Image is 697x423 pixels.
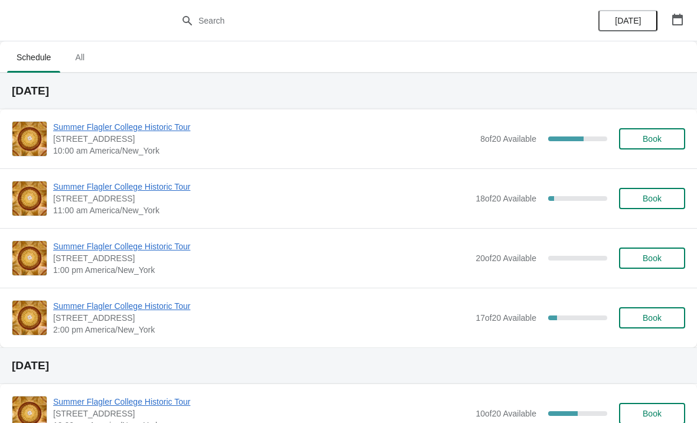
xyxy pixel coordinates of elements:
span: 2:00 pm America/New_York [53,324,470,336]
span: 18 of 20 Available [475,194,536,203]
img: Summer Flagler College Historic Tour | 74 King Street, St. Augustine, FL, USA | 11:00 am America/... [12,181,47,216]
span: Book [643,194,662,203]
h2: [DATE] [12,360,685,372]
span: [STREET_ADDRESS] [53,133,474,145]
span: 10 of 20 Available [475,409,536,418]
span: Summer Flagler College Historic Tour [53,240,470,252]
span: [STREET_ADDRESS] [53,193,470,204]
span: Summer Flagler College Historic Tour [53,396,470,408]
span: Book [643,134,662,144]
img: Summer Flagler College Historic Tour | 74 King Street, St. Augustine, FL, USA | 1:00 pm America/N... [12,241,47,275]
span: [STREET_ADDRESS] [53,408,470,419]
span: 11:00 am America/New_York [53,204,470,216]
span: 8 of 20 Available [480,134,536,144]
h2: [DATE] [12,85,685,97]
span: Book [643,313,662,323]
img: Summer Flagler College Historic Tour | 74 King Street, St. Augustine, FL, USA | 2:00 pm America/N... [12,301,47,335]
span: [STREET_ADDRESS] [53,312,470,324]
span: Summer Flagler College Historic Tour [53,181,470,193]
button: Book [619,307,685,328]
button: Book [619,188,685,209]
span: 1:00 pm America/New_York [53,264,470,276]
span: 10:00 am America/New_York [53,145,474,157]
button: [DATE] [598,10,657,31]
span: [DATE] [615,16,641,25]
input: Search [198,10,523,31]
span: Summer Flagler College Historic Tour [53,300,470,312]
span: Book [643,253,662,263]
span: [STREET_ADDRESS] [53,252,470,264]
span: Book [643,409,662,418]
button: Book [619,248,685,269]
span: Schedule [7,47,60,68]
span: Summer Flagler College Historic Tour [53,121,474,133]
span: 17 of 20 Available [475,313,536,323]
button: Book [619,128,685,149]
span: All [65,47,95,68]
span: 20 of 20 Available [475,253,536,263]
img: Summer Flagler College Historic Tour | 74 King Street, St. Augustine, FL, USA | 10:00 am America/... [12,122,47,156]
